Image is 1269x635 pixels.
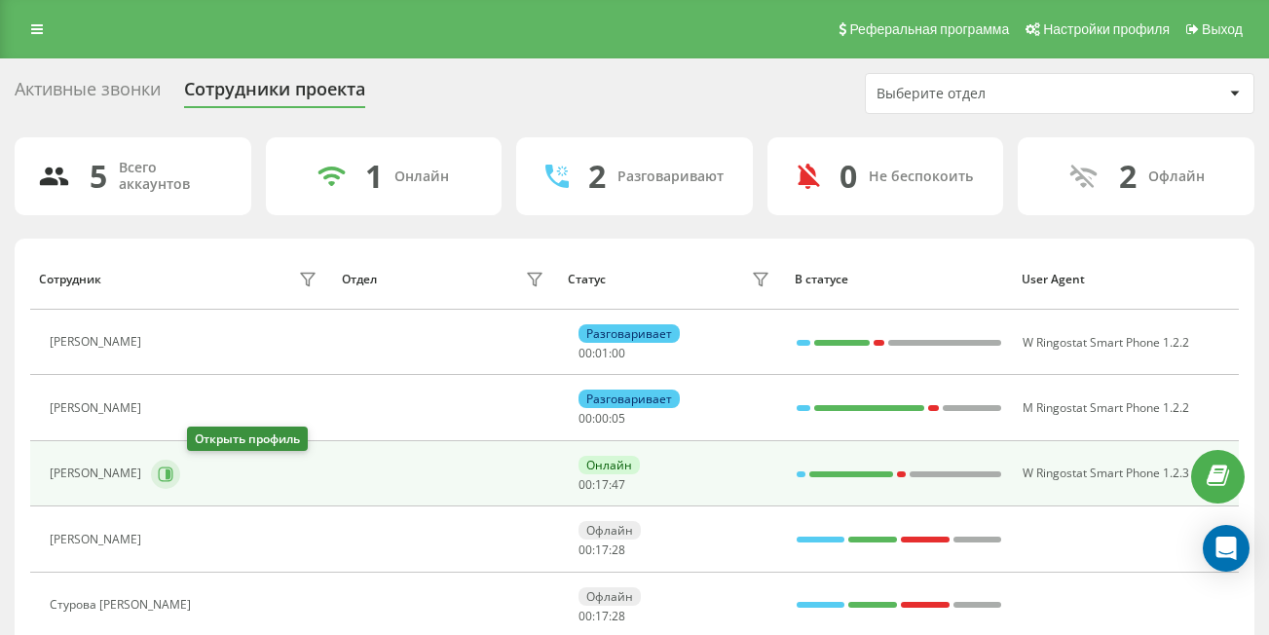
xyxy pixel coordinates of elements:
span: 00 [579,476,592,493]
span: 00 [579,608,592,624]
span: 28 [612,542,625,558]
div: Сотрудники проекта [184,79,365,109]
div: Активные звонки [15,79,161,109]
span: Выход [1202,21,1243,37]
span: 00 [579,345,592,361]
div: Офлайн [579,521,641,540]
span: 00 [579,542,592,558]
div: User Agent [1022,273,1230,286]
div: 5 [90,158,107,195]
span: Настройки профиля [1043,21,1170,37]
div: Сотрудник [39,273,101,286]
div: Open Intercom Messenger [1203,525,1250,572]
span: 00 [595,410,609,427]
span: W Ringostat Smart Phone 1.2.2 [1023,334,1189,351]
div: 1 [365,158,383,195]
div: : : [579,543,625,557]
span: 17 [595,542,609,558]
div: : : [579,610,625,623]
div: Онлайн [394,168,449,185]
span: W Ringostat Smart Phone 1.2.3 [1023,465,1189,481]
div: [PERSON_NAME] [50,401,146,415]
div: Разговаривает [579,324,680,343]
span: 47 [612,476,625,493]
div: Всего аккаунтов [119,160,228,193]
span: 17 [595,476,609,493]
div: : : [579,478,625,492]
div: : : [579,412,625,426]
span: 00 [612,345,625,361]
div: Разговаривает [579,390,680,408]
div: : : [579,347,625,360]
div: Разговаривают [617,168,724,185]
span: M Ringostat Smart Phone 1.2.2 [1023,399,1189,416]
div: 0 [840,158,857,195]
span: 01 [595,345,609,361]
div: 2 [1119,158,1137,195]
div: Статус [568,273,606,286]
span: 28 [612,608,625,624]
div: 2 [588,158,606,195]
div: В статусе [795,273,1003,286]
div: [PERSON_NAME] [50,467,146,480]
span: 00 [579,410,592,427]
div: [PERSON_NAME] [50,533,146,546]
div: Не беспокоить [869,168,973,185]
div: Отдел [342,273,377,286]
span: 17 [595,608,609,624]
div: Cтурова [PERSON_NAME] [50,598,196,612]
div: Выберите отдел [877,86,1109,102]
div: Открыть профиль [187,427,308,451]
div: Офлайн [579,587,641,606]
span: 05 [612,410,625,427]
div: [PERSON_NAME] [50,335,146,349]
span: Реферальная программа [849,21,1009,37]
div: Онлайн [579,456,640,474]
div: Офлайн [1148,168,1205,185]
